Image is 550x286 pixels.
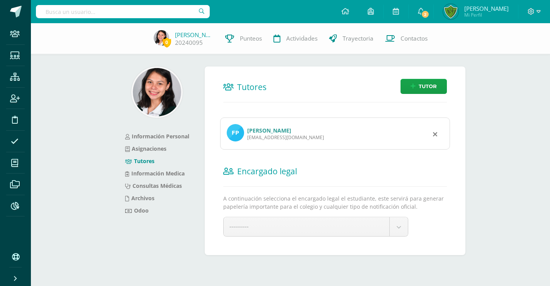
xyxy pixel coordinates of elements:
[175,31,214,39] a: [PERSON_NAME]
[229,223,249,230] span: ----------
[464,5,509,12] span: [PERSON_NAME]
[175,39,203,47] a: 20240095
[163,37,171,47] span: 0
[247,127,291,134] a: [PERSON_NAME]
[219,23,268,54] a: Punteos
[223,194,447,211] p: A continuación selecciona el encargado legal el estudiante, este servirá para generar papelería i...
[125,170,185,177] a: Información Medica
[227,124,244,141] img: profile image
[125,194,154,202] a: Archivos
[237,166,297,177] span: Encargado legal
[125,182,182,189] a: Consultas Médicas
[401,34,428,43] span: Contactos
[240,34,262,43] span: Punteos
[268,23,323,54] a: Actividades
[125,133,189,140] a: Información Personal
[443,4,458,19] img: a027cb2715fc0bed0e3d53f9a5f0b33d.png
[125,145,166,152] a: Asignaciones
[125,157,154,165] a: Tutores
[154,30,169,46] img: a61c7f2ffb28aaf794623f3667490c3d.png
[419,79,437,94] span: Tutor
[133,68,181,116] img: 5e967aa74f1599ee3223ec8cfbadb156.png
[464,12,509,18] span: Mi Perfil
[286,34,317,43] span: Actividades
[224,217,408,236] a: ----------
[247,134,324,141] div: [EMAIL_ADDRESS][DOMAIN_NAME]
[36,5,210,18] input: Busca un usuario...
[421,10,429,19] span: 2
[401,79,447,94] a: Tutor
[237,82,267,92] span: Tutores
[125,207,149,214] a: Odoo
[323,23,379,54] a: Trayectoria
[379,23,433,54] a: Contactos
[343,34,373,43] span: Trayectoria
[433,129,437,138] div: Remover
